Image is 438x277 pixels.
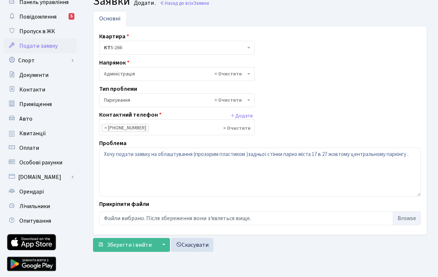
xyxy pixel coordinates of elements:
[19,202,50,210] span: Лічильники
[19,115,32,123] span: Авто
[223,125,251,132] span: Видалити всі елементи
[4,82,77,97] a: Контакти
[93,11,127,26] a: Основні
[99,110,162,119] label: Контактний телефон
[19,27,55,35] span: Пропуск в ЖК
[19,159,62,167] span: Особові рахунки
[4,214,77,228] a: Опитування
[19,71,49,79] span: Документи
[4,53,77,68] a: Спорт
[19,129,46,137] span: Квитанції
[99,41,255,55] span: <b>КТ</b>&nbsp;&nbsp;&nbsp;&nbsp;5-266
[99,93,255,107] span: Паркування
[214,70,242,78] span: Видалити всі елементи
[104,70,245,78] span: Адміністрація
[69,13,74,20] div: 5
[99,58,129,67] label: Напрямок
[19,42,58,50] span: Подати заявку
[4,68,77,82] a: Документи
[107,241,152,249] span: Зберегти і вийти
[4,97,77,112] a: Приміщення
[228,110,255,122] button: Додати
[99,200,149,208] label: Прикріпити файли
[4,170,77,184] a: [DOMAIN_NAME]
[99,67,255,81] span: Адміністрація
[99,139,127,148] label: Проблема
[99,85,137,93] label: Тип проблеми
[19,144,39,152] span: Оплати
[4,155,77,170] a: Особові рахунки
[104,44,111,51] b: КТ
[104,44,245,51] span: <b>КТ</b>&nbsp;&nbsp;&nbsp;&nbsp;5-266
[4,184,77,199] a: Орендарі
[19,86,45,94] span: Контакти
[4,24,77,39] a: Пропуск в ЖК
[171,238,213,252] a: Скасувати
[4,112,77,126] a: Авто
[93,238,156,252] button: Зберегти і вийти
[4,9,77,24] a: Повідомлення5
[104,124,107,132] span: ×
[19,188,44,196] span: Орендарі
[102,124,149,132] li: (050) 312-51-78
[104,97,245,104] span: Паркування
[19,217,51,225] span: Опитування
[4,199,77,214] a: Лічильники
[99,32,129,41] label: Квартира
[4,126,77,141] a: Квитанції
[4,39,77,53] a: Подати заявку
[4,141,77,155] a: Оплати
[19,100,52,108] span: Приміщення
[214,97,242,104] span: Видалити всі елементи
[19,13,57,21] span: Повідомлення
